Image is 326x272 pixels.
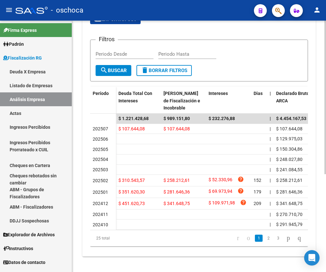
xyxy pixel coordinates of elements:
span: $ 341.648,75 [276,201,303,206]
span: $ 281.646,36 [276,189,303,194]
span: Intereses [209,91,228,96]
button: Buscar [96,65,131,76]
span: | [270,91,271,96]
span: $ 989.151,80 [163,116,190,121]
span: 152 [254,178,261,183]
span: | [270,222,271,227]
mat-icon: menu [5,6,13,14]
span: $ 341.648,75 [163,201,190,206]
span: Dias [254,91,263,96]
datatable-header-cell: | [267,87,274,115]
span: | [270,157,271,162]
a: 2 [265,235,272,242]
span: Padrón [3,41,24,48]
datatable-header-cell: Período [90,87,116,114]
a: go to previous page [244,235,253,242]
span: $ 248.027,80 [276,157,303,162]
span: $ 258.212,61 [276,178,303,183]
span: 202506 [93,136,108,142]
datatable-header-cell: Deuda Bruta Neto de Fiscalización e Incobrable [161,87,206,115]
a: go to last page [295,235,304,242]
button: Borrar Filtros [136,65,192,76]
span: $ 150.304,86 [276,146,303,152]
span: | [270,116,271,121]
span: Fiscalización RG [3,54,42,61]
span: $ 258.212,61 [163,178,190,183]
i: help [238,176,244,183]
span: $ 232.276,88 [209,116,235,121]
datatable-header-cell: Deuda Total Con Intereses [116,87,161,115]
span: Firma Express [3,27,37,34]
a: go to first page [234,235,242,242]
datatable-header-cell: Declarado Bruto ARCA [274,87,322,115]
li: page 1 [254,233,264,244]
span: | [270,146,271,152]
a: 3 [274,235,282,242]
span: | [270,189,271,194]
span: 202501 [93,190,108,195]
i: help [240,199,247,206]
span: 202507 [93,126,108,131]
span: 202505 [93,147,108,152]
span: 202503 [93,167,108,172]
span: | [270,126,271,131]
i: help [238,188,244,194]
mat-icon: person [313,6,321,14]
mat-icon: delete [141,66,149,74]
span: Borrar Filtros [141,68,187,73]
span: 202502 [93,178,108,183]
span: 202412 [93,201,108,206]
span: | [270,178,271,183]
span: Instructivos [3,245,33,252]
span: [PERSON_NAME] de Fiscalización e Incobrable [163,91,200,111]
span: Datos de contacto [3,259,45,266]
div: 25 total [90,230,133,246]
span: $ 109.971,98 [209,199,235,208]
span: 202410 [93,222,108,227]
span: Exportar CSV [94,16,137,22]
span: $ 107.644,08 [118,126,145,131]
div: Open Intercom Messenger [304,250,320,266]
li: page 3 [273,233,283,244]
a: 1 [255,235,263,242]
span: $ 107.644,08 [276,126,303,131]
h3: Filtros [96,35,118,44]
span: - oschoca [51,3,83,17]
span: | [270,201,271,206]
span: 179 [254,189,261,194]
span: | [270,212,271,217]
span: $ 451.620,73 [118,201,145,206]
datatable-header-cell: Intereses [206,87,251,115]
span: Buscar [100,68,127,73]
span: 209 [254,201,261,206]
datatable-header-cell: Dias [251,87,267,115]
span: 202411 [93,212,108,217]
mat-icon: search [100,66,108,74]
span: $ 241.084,55 [276,167,303,172]
span: Período [93,91,109,96]
span: Deuda Total Con Intereses [118,91,152,103]
span: $ 52.330,96 [209,176,232,185]
span: $ 270.710,70 [276,212,303,217]
span: Explorador de Archivos [3,231,55,238]
li: page 2 [264,233,273,244]
span: 202504 [93,157,108,162]
span: | [270,136,271,141]
span: $ 291.945,79 [276,222,303,227]
span: $ 281.646,36 [163,189,190,194]
span: $ 4.454.167,53 [276,116,306,121]
span: $ 69.973,94 [209,188,232,196]
span: $ 129.975,03 [276,136,303,141]
span: Declarado Bruto ARCA [276,91,309,103]
span: $ 351.620,30 [118,189,145,194]
span: $ 107.644,08 [163,126,190,131]
span: $ 1.221.428,68 [118,116,149,121]
span: $ 310.543,57 [118,178,145,183]
span: | [270,167,271,172]
a: go to next page [284,235,293,242]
